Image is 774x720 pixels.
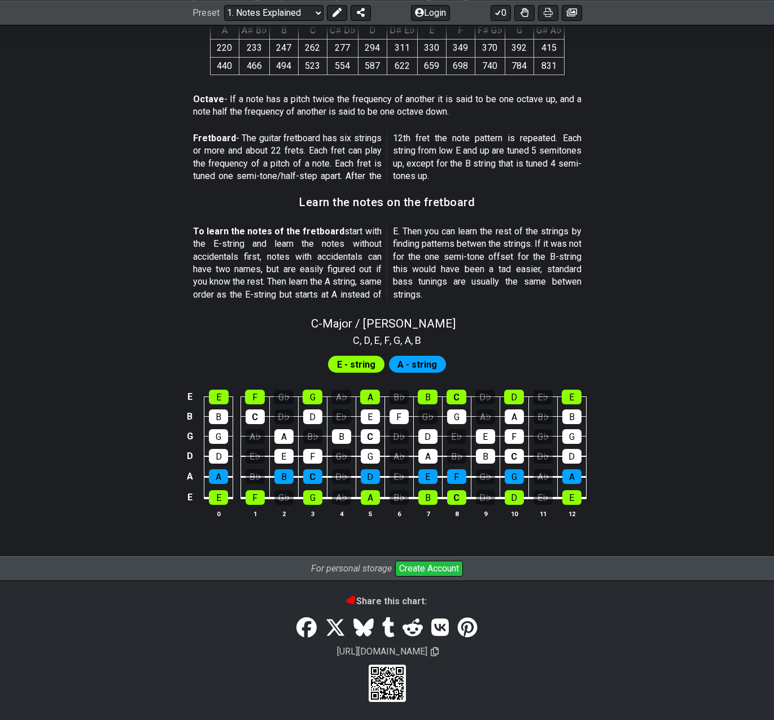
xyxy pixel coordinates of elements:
a: Reddit [399,612,427,644]
div: B [209,409,228,424]
div: G♭ [332,449,351,464]
td: 262 [298,40,327,57]
i: For personal storage [311,563,392,574]
section: Scale pitch classes [348,330,426,348]
th: C [298,21,327,39]
div: F [505,429,524,444]
div: B [274,469,294,484]
td: 233 [239,40,269,57]
td: 311 [387,40,417,57]
span: , [390,333,394,348]
div: A [360,390,380,404]
div: E [562,390,581,404]
th: D [358,21,387,39]
th: E [417,21,446,39]
div: B♭ [534,409,553,424]
div: C [447,490,466,505]
th: 10 [500,508,528,520]
span: F [384,333,390,348]
span: , [370,333,375,348]
th: 2 [269,508,298,520]
div: G♭ [274,390,294,404]
div: B♭ [447,449,466,464]
span: , [380,333,384,348]
span: , [400,333,405,348]
span: First enable full edit mode to edit [397,356,437,373]
select: Preset [224,5,323,20]
div: E [274,449,294,464]
th: D♯ E♭ [387,21,417,39]
th: B [269,21,298,39]
div: B♭ [389,390,409,404]
span: E [374,333,380,348]
span: First enable full edit mode to edit [337,356,375,373]
th: 8 [442,508,471,520]
td: 349 [446,40,475,57]
div: E [418,469,438,484]
div: A [418,449,438,464]
span: G [393,333,400,348]
div: F [246,490,265,505]
td: 330 [417,40,446,57]
th: G [505,21,534,39]
div: A [209,469,228,484]
div: E♭ [533,390,553,404]
button: Share Preset [351,5,371,20]
th: F [446,21,475,39]
strong: To learn the notes of the fretboard [193,226,345,237]
span: D [364,333,370,348]
div: C [246,409,265,424]
div: E [209,390,229,404]
th: 5 [356,508,384,520]
th: 0 [204,508,233,520]
div: G [562,429,581,444]
td: 247 [269,40,298,57]
strong: Fretboard [193,133,236,143]
td: 277 [327,40,358,57]
span: A [405,333,411,348]
th: A♯ B♭ [239,21,269,39]
div: E [476,429,495,444]
a: Tumblr [378,612,399,644]
div: A♭ [390,449,409,464]
td: 659 [417,57,446,75]
td: E [183,487,196,508]
button: Toggle Dexterity for all fretkits [514,5,535,20]
a: Share on Facebook [292,612,321,644]
div: D♭ [476,490,495,505]
div: D♭ [332,469,351,484]
div: C [447,390,466,404]
td: 415 [534,40,564,57]
td: 698 [446,57,475,75]
div: B [332,429,351,444]
div: G♭ [534,429,553,444]
div: A♭ [332,490,351,505]
th: A [210,21,239,39]
td: 440 [210,57,239,75]
th: C♯ D♭ [327,21,358,39]
td: E [183,387,196,407]
span: [URL][DOMAIN_NAME] [335,644,429,658]
div: C [361,429,380,444]
div: D [562,449,581,464]
button: Login [411,5,450,20]
div: E [361,409,380,424]
div: D [303,409,322,424]
div: B♭ [390,490,409,505]
div: G♭ [476,469,495,484]
div: B [418,490,438,505]
div: D [505,490,524,505]
span: C [353,333,360,348]
span: , [411,333,416,348]
th: 11 [528,508,557,520]
button: Create image [562,5,582,20]
p: - The guitar fretboard has six strings or more and about 22 frets. Each fret can play the frequen... [193,132,581,183]
div: G [303,490,322,505]
th: F♯ G♭ [475,21,505,39]
strong: Octave [193,94,224,104]
a: Bluesky [349,612,378,644]
button: 0 [491,5,511,20]
h3: Learn the notes on the fretboard [299,196,475,208]
div: E♭ [246,449,265,464]
div: C [505,449,524,464]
